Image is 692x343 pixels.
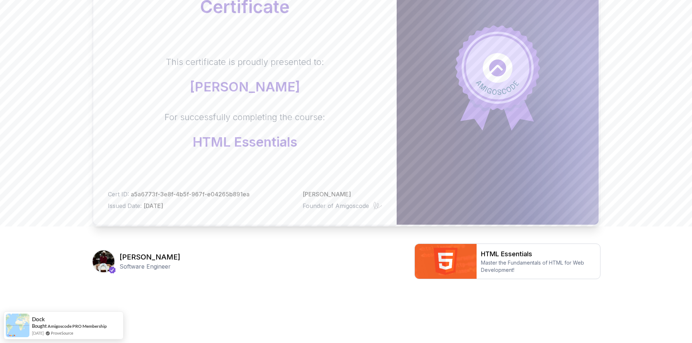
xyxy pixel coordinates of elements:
h3: [PERSON_NAME] [120,252,180,262]
p: For successfully completing the course: [165,111,325,123]
a: Amigoscode PRO Membership [48,323,107,329]
span: [DATE] [32,330,44,336]
span: Dock [32,316,45,322]
a: ProveSource [51,330,73,336]
img: course thumbnail [415,244,477,279]
span: a5a6773f-3e8f-4b5f-967f-e04265b891ea [131,191,250,198]
p: Issued Date: [108,201,250,210]
span: Bought [32,323,47,329]
p: HTML Essentials [165,135,325,149]
img: provesource social proof notification image [6,314,29,337]
img: Samukelo Mondli Mlambo [93,250,114,272]
p: [PERSON_NAME] [166,79,324,94]
p: This certificate is proudly presented to: [166,56,324,68]
p: [PERSON_NAME] [303,190,382,199]
h2: HTML Essentials [481,249,596,259]
span: [DATE] [143,202,163,209]
a: course thumbnailHTML EssentialsMaster the Fundamentals of HTML for Web Development! [414,244,600,279]
p: Cert ID: [108,190,250,199]
p: Master the Fundamentals of HTML for Web Development! [481,259,596,274]
p: Founder of Amigoscode [303,201,369,210]
p: Software Engineer [120,262,180,271]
